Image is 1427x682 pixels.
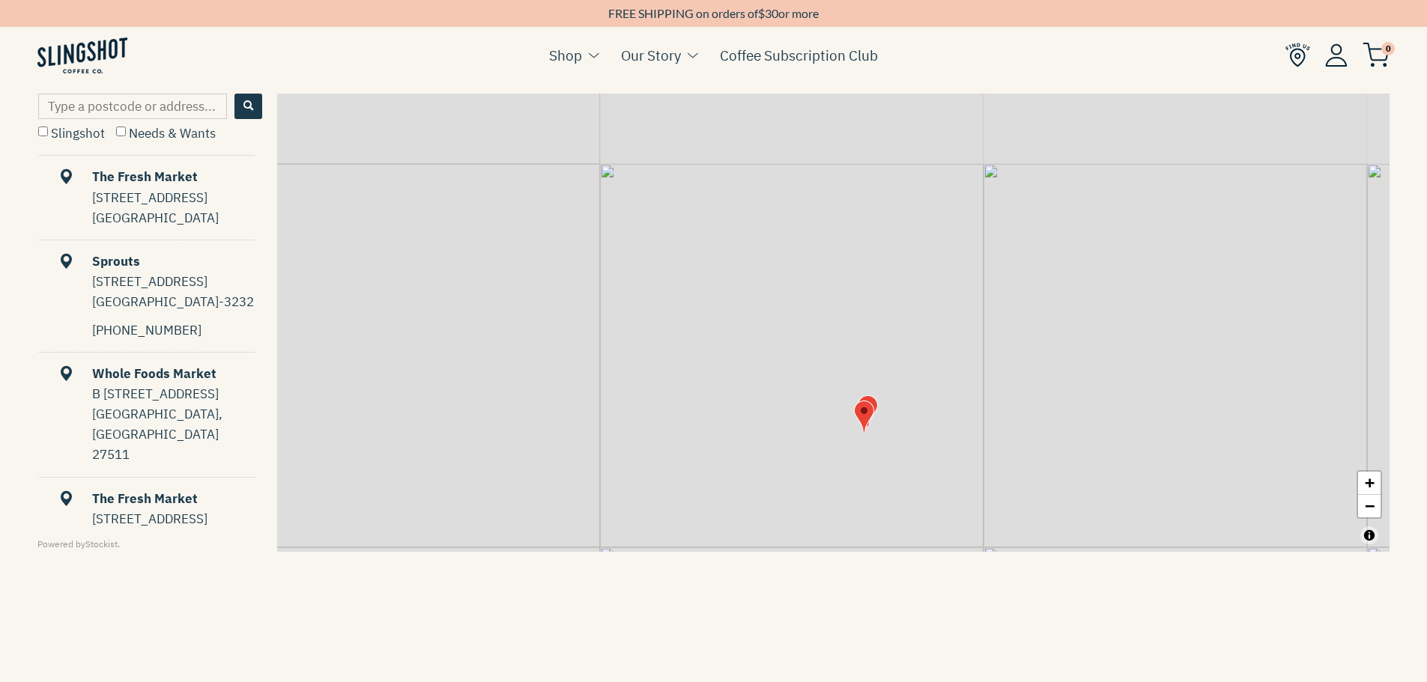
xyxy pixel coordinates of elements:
[38,94,227,119] input: Type a postcode or address...
[1363,46,1390,64] a: 0
[1363,43,1390,67] img: cart
[92,188,255,208] div: [STREET_ADDRESS]
[85,538,118,549] a: Stockist Store Locator software (This link will open in a new tab)
[37,537,262,551] div: Powered by .
[1325,43,1348,67] img: Account
[92,322,202,338] a: [PHONE_NUMBER]
[116,125,216,141] label: Needs & Wants
[621,44,681,67] a: Our Story
[116,127,126,136] input: Needs & Wants
[92,509,255,549] div: [STREET_ADDRESS][PERSON_NAME]
[92,272,255,292] div: [STREET_ADDRESS]
[758,6,765,20] span: $
[40,364,255,384] div: Whole Foods Market
[40,167,255,187] div: The Fresh Market
[854,401,874,433] img: Sprouts
[234,94,262,119] button: Search
[38,127,48,136] input: Slingshot
[92,292,255,312] div: [GEOGRAPHIC_DATA]-3232
[1360,526,1378,544] button: Toggle attribution
[1358,472,1381,495] a: Zoom in
[92,384,255,404] div: B [STREET_ADDRESS]
[40,252,255,272] div: Sprouts
[858,395,878,427] img: The Fresh Market
[1358,495,1381,517] a: Zoom out
[720,44,878,67] a: Coffee Subscription Club
[1285,43,1310,67] img: Find Us
[92,404,255,466] div: [GEOGRAPHIC_DATA], [GEOGRAPHIC_DATA] 27511
[1381,42,1395,55] span: 0
[38,125,105,141] label: Slingshot
[277,94,1390,552] div: Map
[765,6,778,20] span: 30
[92,208,255,228] div: [GEOGRAPHIC_DATA]
[549,44,582,67] a: Shop
[40,489,255,509] div: The Fresh Market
